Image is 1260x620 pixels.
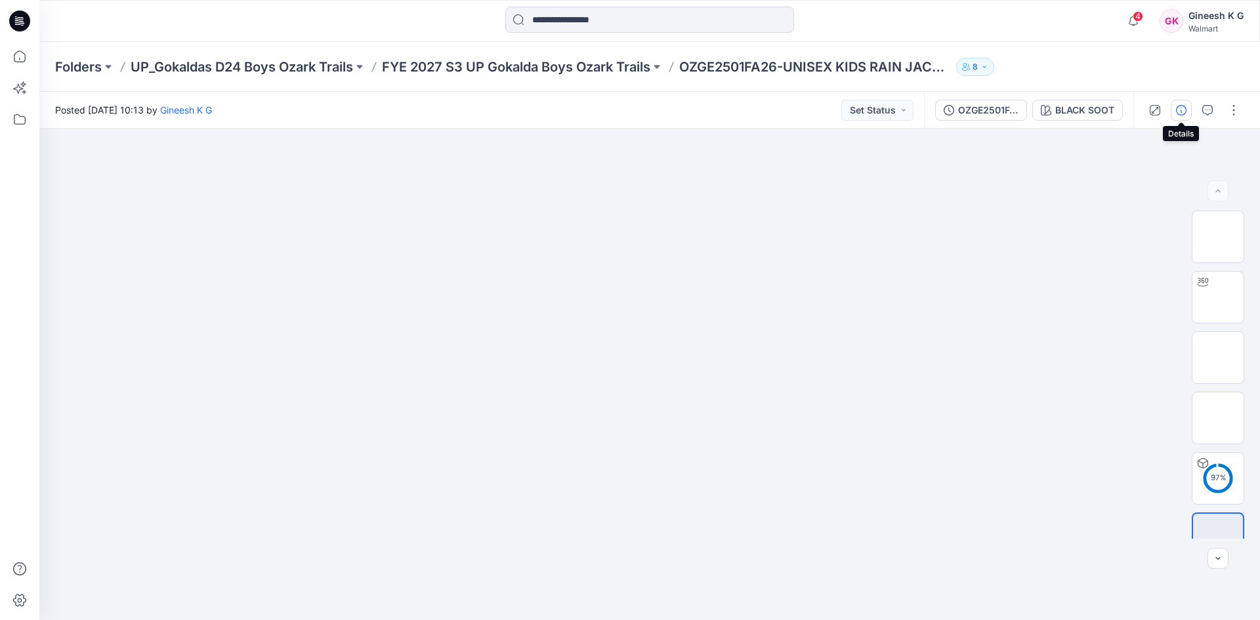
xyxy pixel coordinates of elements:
span: Posted [DATE] 10:13 by [55,103,212,117]
button: BLACK SOOT [1032,100,1123,121]
span: 4 [1133,11,1143,22]
button: 8 [956,58,994,76]
a: UP_Gokaldas D24 Boys Ozark Trails [131,58,353,76]
div: Gineesh K G [1188,8,1244,24]
div: BLACK SOOT [1055,103,1114,117]
a: FYE 2027 S3 UP Gokalda Boys Ozark Trails [382,58,650,76]
div: OZGE2501FA26-UNISEX KIDS RAIN JACKET [958,103,1018,117]
div: Walmart [1188,24,1244,33]
a: Folders [55,58,102,76]
div: 97 % [1202,472,1234,484]
a: Gineesh K G [160,104,212,115]
button: OZGE2501FA26-UNISEX KIDS RAIN JACKET [935,100,1027,121]
p: OZGE2501FA26-UNISEX KIDS RAIN JACKET [679,58,951,76]
div: GK [1160,9,1183,33]
button: Details [1171,100,1192,121]
p: 8 [973,60,978,74]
